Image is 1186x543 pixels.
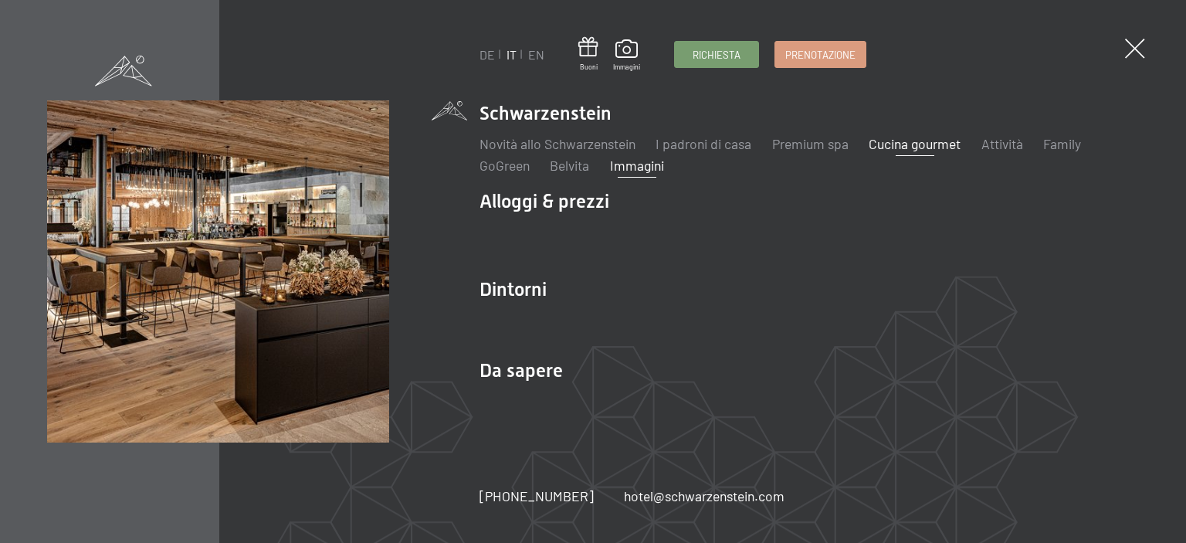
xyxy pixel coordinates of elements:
[479,47,495,62] a: DE
[479,487,594,504] span: [PHONE_NUMBER]
[775,42,866,67] a: Prenotazione
[528,47,544,62] a: EN
[1043,135,1081,152] a: Family
[613,39,640,72] a: Immagini
[507,47,517,62] a: IT
[869,135,961,152] a: Cucina gourmet
[693,48,740,62] span: Richiesta
[675,42,758,67] a: Richiesta
[479,135,635,152] a: Novità allo Schwarzenstein
[981,135,1023,152] a: Attività
[613,63,640,72] span: Immagini
[610,157,664,174] a: Immagini
[479,157,530,174] a: GoGreen
[656,135,751,152] a: I padroni di casa
[479,487,594,506] a: [PHONE_NUMBER]
[578,63,598,72] span: Buoni
[624,487,784,506] a: hotel@schwarzenstein.com
[550,157,589,174] a: Belvita
[785,48,856,62] span: Prenotazione
[772,135,849,152] a: Premium spa
[578,37,598,72] a: Buoni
